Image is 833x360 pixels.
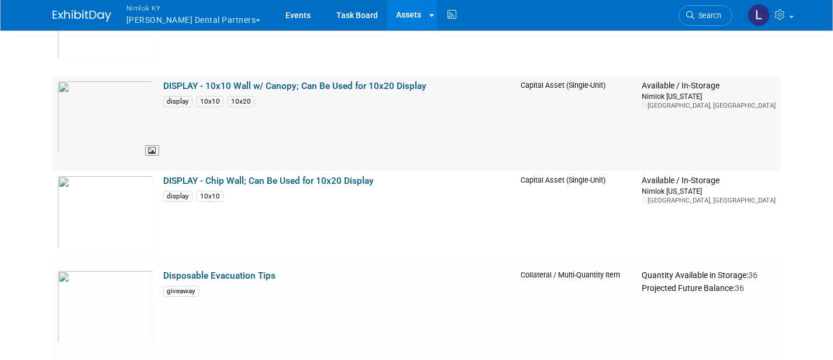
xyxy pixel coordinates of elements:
div: Projected Future Balance: [642,281,776,294]
a: Search [679,5,732,26]
td: Capital Asset (Single-Unit) [516,76,637,171]
a: DISPLAY - Chip Wall; Can Be Used for 10x20 Display [163,176,374,186]
img: Luc Schaefer [748,4,770,26]
span: 36 [748,270,758,280]
div: display [163,191,192,202]
img: ExhibitDay [53,10,111,22]
div: [GEOGRAPHIC_DATA], [GEOGRAPHIC_DATA] [642,196,776,205]
a: DISPLAY - 10x10 Wall w/ Canopy; Can Be Used for 10x20 Display [163,81,426,91]
div: Quantity Available in Storage: [642,270,776,281]
div: Available / In-Storage [642,176,776,186]
a: Disposable Evacuation Tips [163,270,276,281]
div: 10x10 [197,96,223,107]
span: View Asset Image [145,145,159,156]
div: Nimlok [US_STATE] [642,91,776,101]
div: 10x10 [197,191,223,202]
span: 36 [735,283,744,293]
div: display [163,96,192,107]
div: Available / In-Storage [642,81,776,91]
span: Search [694,11,721,20]
div: [GEOGRAPHIC_DATA], [GEOGRAPHIC_DATA] [642,101,776,110]
span: Nimlok KY [126,2,261,14]
div: 10x20 [228,96,254,107]
div: Nimlok [US_STATE] [642,186,776,196]
td: Capital Asset (Single-Unit) [516,171,637,266]
div: giveaway [163,286,199,297]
